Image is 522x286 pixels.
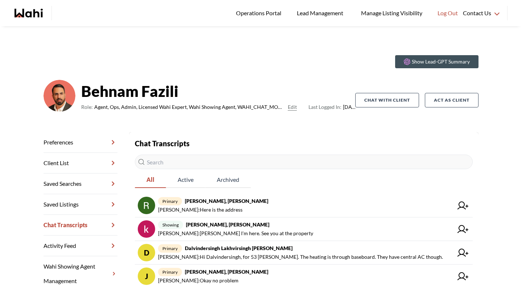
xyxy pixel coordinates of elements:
[135,139,190,148] strong: Chat Transcripts
[43,236,117,256] a: Activity Feed
[158,253,443,261] span: [PERSON_NAME] : Hi Dalvindersingh, for 53 [PERSON_NAME]. The heating is through baseboard. They h...
[438,8,458,18] span: Log Out
[186,221,269,228] strong: [PERSON_NAME], [PERSON_NAME]
[158,221,183,229] span: showing
[43,153,117,173] a: Client List
[94,103,285,111] span: Agent, Ops, Admin, Licensed Wahi Expert, Wahi Showing Agent, WAHI_CHAT_MODERATOR
[166,172,205,188] button: Active
[43,194,117,215] a: Saved Listings
[308,103,355,111] span: [DATE]
[355,93,419,107] button: Chat with client
[158,268,182,276] span: primary
[135,155,473,169] input: Search
[395,55,478,68] button: Show Lead-GPT Summary
[135,241,473,265] a: DprimaryDalvindersingh Lakhvirsingh [PERSON_NAME][PERSON_NAME]:Hi Dalvindersingh, for 53 [PERSON_...
[359,8,424,18] span: Manage Listing Visibility
[138,267,155,285] div: J
[185,269,268,275] strong: [PERSON_NAME], [PERSON_NAME]
[166,172,205,187] span: Active
[135,217,473,241] a: showing[PERSON_NAME], [PERSON_NAME][PERSON_NAME]:[PERSON_NAME] I'm here. See you at the property
[43,173,117,194] a: Saved Searches
[14,9,43,17] a: Wahi homepage
[43,132,117,153] a: Preferences
[158,205,243,214] span: [PERSON_NAME] : Here is the address
[205,172,251,188] button: Archived
[135,172,166,188] button: All
[158,229,313,238] span: [PERSON_NAME] : [PERSON_NAME] I'm here. See you at the property
[138,244,155,261] div: D
[135,194,473,217] a: primary[PERSON_NAME], [PERSON_NAME][PERSON_NAME]:Here is the address
[236,8,284,18] span: Operations Portal
[185,245,293,251] strong: Dalvindersingh Lakhvirsingh [PERSON_NAME]
[81,103,93,111] span: Role:
[297,8,346,18] span: Lead Management
[412,58,470,65] p: Show Lead-GPT Summary
[158,244,182,253] span: primary
[158,276,239,285] span: [PERSON_NAME] : Okay no problem
[308,104,341,110] span: Last Logged In:
[288,103,297,111] button: Edit
[43,215,117,236] a: Chat Transcripts
[81,80,355,102] strong: Behnam Fazili
[138,197,155,214] img: chat avatar
[43,80,75,112] img: cf9ae410c976398e.png
[185,198,268,204] strong: [PERSON_NAME], [PERSON_NAME]
[425,93,478,107] button: Act as Client
[135,172,166,187] span: All
[138,220,155,238] img: chat avatar
[158,197,182,205] span: primary
[205,172,251,187] span: Archived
